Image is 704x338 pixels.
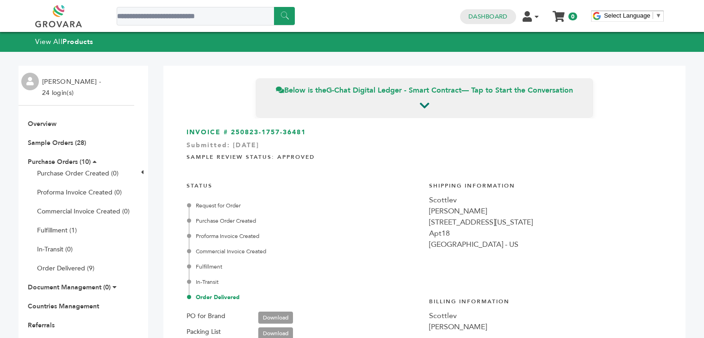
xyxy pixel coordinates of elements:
[189,217,420,225] div: Purchase Order Created
[604,12,650,19] span: Select Language
[326,85,461,95] strong: G-Chat Digital Ledger - Smart Contract
[189,293,420,301] div: Order Delivered
[28,321,55,330] a: Referrals
[429,321,662,332] div: [PERSON_NAME]
[28,157,91,166] a: Purchase Orders (10)
[429,175,662,194] h4: Shipping Information
[568,13,577,20] span: 0
[258,312,293,324] a: Download
[468,13,507,21] a: Dashboard
[189,201,420,210] div: Request for Order
[37,245,73,254] a: In-Transit (0)
[42,76,103,99] li: [PERSON_NAME] - 24 login(s)
[187,326,221,338] label: Packing List
[28,119,56,128] a: Overview
[429,228,662,239] div: Apt18
[429,217,662,228] div: [STREET_ADDRESS][US_STATE]
[37,169,118,178] a: Purchase Order Created (0)
[37,188,122,197] a: Proforma Invoice Created (0)
[276,85,573,95] span: Below is the — Tap to Start the Conversation
[187,141,662,155] div: Submitted: [DATE]
[189,278,420,286] div: In-Transit
[429,239,662,250] div: [GEOGRAPHIC_DATA] - US
[21,73,39,90] img: profile.png
[429,194,662,206] div: Scottlev
[62,37,93,46] strong: Products
[37,264,94,273] a: Order Delivered (9)
[117,7,295,25] input: Search a product or brand...
[37,207,130,216] a: Commercial Invoice Created (0)
[554,8,564,18] a: My Cart
[429,310,662,321] div: Scottlev
[187,175,420,194] h4: STATUS
[429,206,662,217] div: [PERSON_NAME]
[35,37,93,46] a: View AllProducts
[28,138,86,147] a: Sample Orders (28)
[189,263,420,271] div: Fulfillment
[37,226,77,235] a: Fulfillment (1)
[655,12,661,19] span: ▼
[28,302,99,311] a: Countries Management
[187,128,662,137] h3: INVOICE # 250823-1757-36481
[187,146,662,166] h4: Sample Review Status: Approved
[189,232,420,240] div: Proforma Invoice Created
[189,247,420,256] div: Commercial Invoice Created
[187,311,225,322] label: PO for Brand
[604,12,661,19] a: Select Language​
[429,291,662,310] h4: Billing Information
[28,283,111,292] a: Document Management (0)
